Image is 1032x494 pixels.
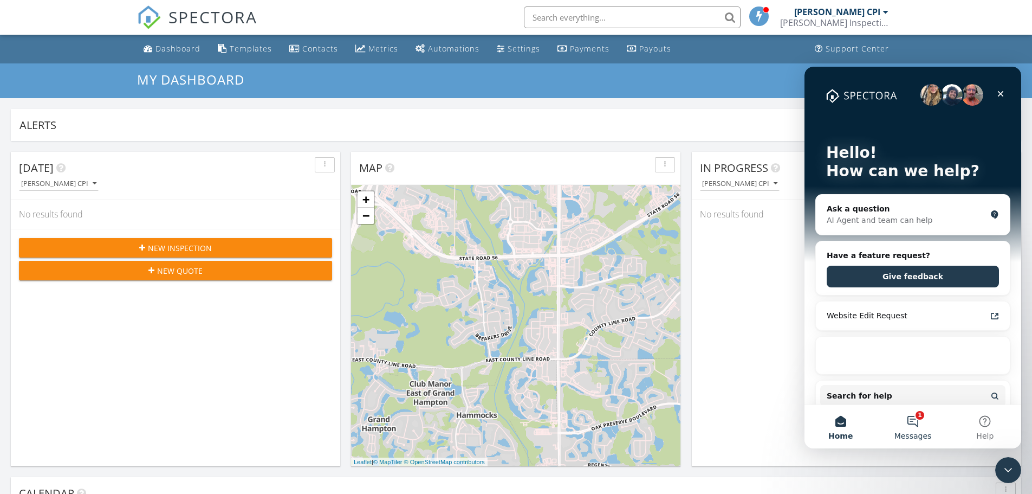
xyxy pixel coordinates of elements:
a: © MapTiler [373,459,403,465]
div: Templates [230,43,272,54]
span: In Progress [700,161,768,175]
iframe: Intercom live chat [995,457,1021,483]
button: [PERSON_NAME] CPI [19,177,99,191]
iframe: Intercom live chat [804,67,1021,448]
div: Payouts [639,43,671,54]
input: Search everything... [524,7,741,28]
a: Zoom out [358,208,374,224]
div: Silva Inspection Services LLC [780,17,888,28]
span: New Inspection [148,242,212,254]
span: Map [359,161,382,175]
a: Automations (Basic) [411,39,484,59]
div: Alerts [20,118,997,132]
a: SPECTORA [137,15,257,37]
div: Support Center [826,43,889,54]
a: Contacts [285,39,342,59]
span: My Dashboard [137,70,244,88]
span: [DATE] [19,161,54,175]
div: Contacts [302,43,338,54]
div: Dashboard [155,43,200,54]
button: [PERSON_NAME] CPI [700,177,780,191]
a: Settings [492,39,544,59]
div: | [351,458,488,467]
div: Payments [570,43,609,54]
a: Payouts [622,39,676,59]
div: No results found [11,200,340,229]
div: No results found [692,200,1021,229]
div: Automations [428,43,479,54]
span: New Quote [157,265,203,277]
a: Zoom in [358,191,374,208]
div: Metrics [368,43,398,54]
div: [PERSON_NAME] CPI [702,180,777,188]
a: Leaflet [354,459,372,465]
a: Payments [553,39,614,59]
button: New Inspection [19,238,332,258]
span: SPECTORA [168,5,257,28]
button: New Quote [19,261,332,280]
a: © OpenStreetMap contributors [404,459,485,465]
div: [PERSON_NAME] CPI [794,7,880,17]
a: Templates [213,39,276,59]
div: Settings [508,43,540,54]
a: Metrics [351,39,403,59]
img: The Best Home Inspection Software - Spectora [137,5,161,29]
a: Dashboard [139,39,205,59]
div: [PERSON_NAME] CPI [21,180,96,188]
a: Support Center [810,39,893,59]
